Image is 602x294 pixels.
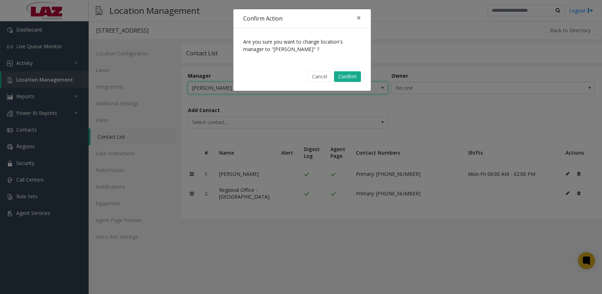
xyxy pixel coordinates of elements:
[334,71,361,82] button: Confirm
[357,13,361,23] span: ×
[243,14,283,23] h4: Confirm Action
[307,71,332,82] button: Cancel
[233,28,371,63] div: Are you sure you want to change location's manager to "[PERSON_NAME]" ?
[352,9,366,27] button: Close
